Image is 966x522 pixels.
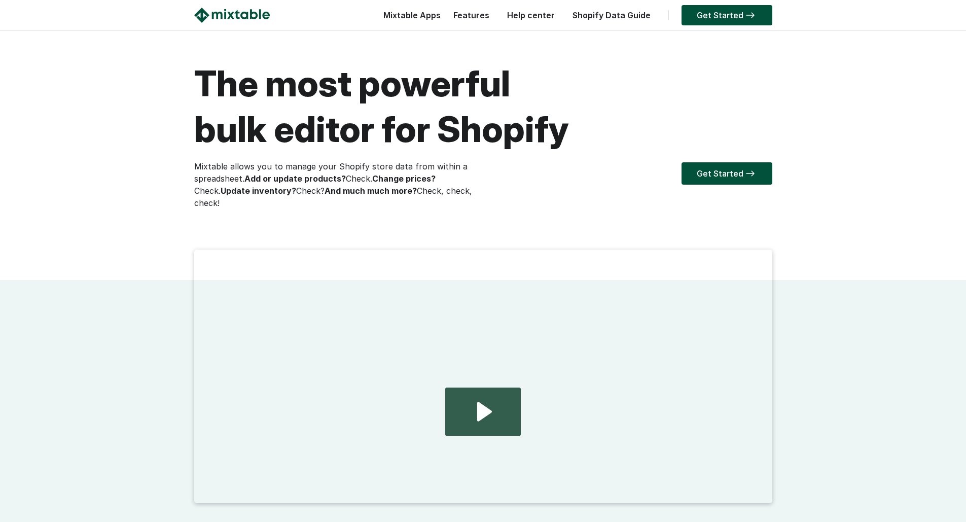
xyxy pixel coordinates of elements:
button: Play Video: 2024.08.01 - home page demo video [445,388,520,436]
div: Mixtable Apps [378,8,441,28]
img: Mixtable logo [194,8,270,23]
img: arrow-right.svg [743,12,757,18]
strong: And much much more? [325,186,417,196]
strong: Update inventory? [221,186,296,196]
a: Help center [502,10,560,20]
a: Shopify Data Guide [567,10,656,20]
img: arrow-right.svg [743,170,757,177]
p: Mixtable allows you to manage your Shopify store data from within a spreadsheet. Check. Check. Ch... [194,160,483,209]
a: Get Started [682,5,772,25]
strong: Add or update products? [244,173,346,184]
a: Get Started [682,162,772,185]
strong: Change prices? [372,173,436,184]
a: Features [448,10,494,20]
h1: The most powerful bulk editor for Shopify [194,61,772,152]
